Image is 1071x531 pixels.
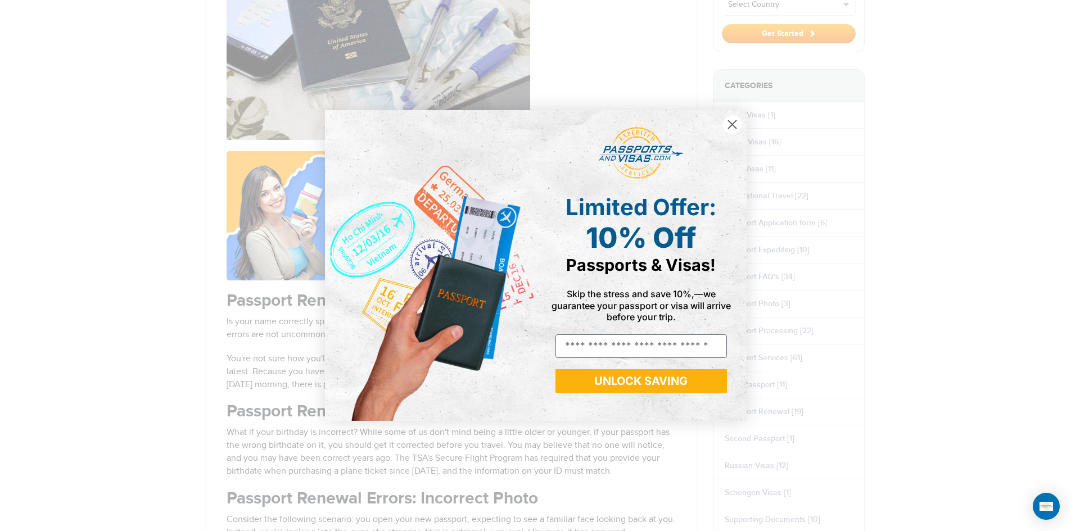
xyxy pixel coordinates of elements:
span: Passports & Visas! [566,255,716,275]
span: Skip the stress and save 10%,—we guarantee your passport or visa will arrive before your trip. [552,288,731,322]
span: 10% Off [586,221,696,255]
button: UNLOCK SAVING [555,369,727,393]
button: Close dialog [722,115,742,134]
img: de9cda0d-0715-46ca-9a25-073762a91ba7.png [325,110,536,421]
span: Limited Offer: [566,193,716,221]
img: passports and visas [599,127,683,180]
div: Open Intercom Messenger [1033,493,1060,520]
